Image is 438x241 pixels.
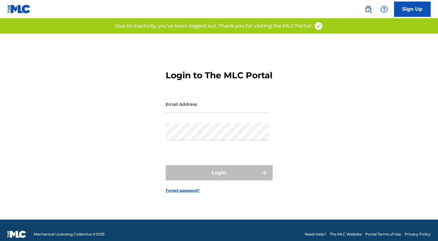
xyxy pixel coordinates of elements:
[362,3,374,15] a: Public Search
[365,6,372,13] img: search
[405,232,431,237] a: Privacy Policy
[330,232,362,237] a: The MLC Website
[166,188,200,193] a: Forgot password?
[34,232,105,237] span: Mechanical Licensing Collective © 2025
[381,6,388,13] img: help
[314,21,323,31] img: access
[378,3,390,15] div: Help
[115,22,311,30] p: Due to inactivity, you've been logged out. Thank you for visiting the MLC Portal!
[7,231,26,238] img: logo
[394,2,431,17] a: Sign Up
[166,70,272,81] h3: Login to The MLC Portal
[7,5,31,13] img: MLC Logo
[305,232,326,237] a: Need Help?
[365,232,401,237] a: Portal Terms of Use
